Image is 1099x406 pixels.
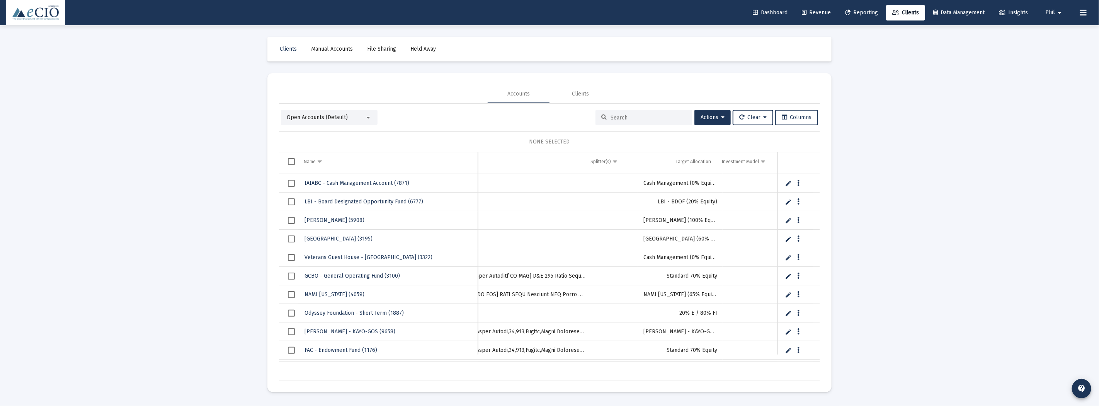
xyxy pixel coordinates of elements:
span: Clients [892,9,919,16]
a: Edit [785,347,792,354]
a: [PERSON_NAME] (5908) [304,215,365,226]
span: Clients [280,46,297,52]
a: Edit [785,328,792,335]
span: Show filter options for column 'Splitter(s)' [612,159,618,164]
td: NAMI [US_STATE] (65% Equity) [638,285,723,304]
span: Phil [1045,9,1055,16]
a: Odyssey Foundation - Short Term (1887) [304,307,405,319]
a: Edit [785,235,792,242]
span: Open Accounts (Default) [287,114,348,121]
td: Column Name [298,152,478,171]
span: FAC - Endowment Fund (1176) [305,347,377,353]
span: File Sharing [367,46,396,52]
span: Revenue [802,9,831,16]
td: Cash Management (0% Equity) [638,174,723,193]
a: Reporting [839,5,884,20]
div: Investment Model [722,159,759,165]
a: Edit [785,254,792,261]
a: FAC - Endowment Fund (1176) [304,345,378,356]
div: Select row [288,328,295,335]
span: NAMI [US_STATE] (4059) [305,291,364,298]
div: Target Allocation [675,159,711,165]
span: Columns [782,114,811,121]
button: Phil [1036,5,1073,20]
td: Cash Management (0% Equity) [638,248,723,267]
div: Data grid [279,152,820,380]
td: [PERSON_NAME] - KAYO-GOS (60% Equity) [638,322,723,341]
div: Select row [288,254,295,261]
span: Manual Accounts [311,46,353,52]
span: Veterans Guest House - [GEOGRAPHIC_DATA] (3322) [305,254,432,261]
span: Clear [739,114,767,121]
a: Revenue [796,5,837,20]
span: [PERSON_NAME] - KAYO-GOS (9658) [305,328,395,335]
button: Actions [694,110,731,125]
a: Insights [993,5,1034,20]
a: GCBO - General Operating Fund (3100) [304,270,401,281]
a: Clients [886,5,925,20]
mat-icon: arrow_drop_down [1055,5,1064,20]
a: Edit [785,310,792,317]
td: [PERSON_NAME] (100% Equity) [638,211,723,230]
img: Dashboard [12,5,59,20]
span: IAIABC - Cash Management Account (7871) [305,180,409,186]
td: [GEOGRAPHIC_DATA] (60% Equity) [638,230,723,248]
div: Select row [288,310,295,317]
div: Select row [288,198,295,205]
td: 20% E / 80% FI [638,304,723,322]
a: Edit [785,273,792,280]
td: LBI - BDOF (20% Equity) [638,193,723,211]
a: [PERSON_NAME] - KAYO-GOS (9658) [304,326,396,337]
div: Clients [572,90,589,98]
span: GCBO - General Operating Fund (3100) [305,273,400,279]
a: Edit [785,198,792,205]
span: Actions [701,114,725,121]
div: Select row [288,217,295,224]
span: Data Management [933,9,985,16]
div: Splitter(s) [590,159,611,165]
span: Insights [999,9,1028,16]
span: [PERSON_NAME] (5908) [305,217,364,223]
mat-icon: contact_support [1077,384,1086,393]
div: Select row [288,235,295,242]
div: Select all [288,158,295,165]
a: Data Management [927,5,991,20]
span: Odyssey Foundation - Short Term (1887) [305,310,404,316]
input: Search [611,114,686,121]
a: IAIABC - Cash Management Account (7871) [304,177,410,189]
span: Reporting [845,9,878,16]
td: Standard 70% Equity [638,341,723,360]
div: Select row [288,347,295,354]
a: File Sharing [361,41,402,57]
td: Column Target Allocation [632,152,716,171]
a: NAMI [US_STATE] (4059) [304,289,365,300]
button: Clear [733,110,773,125]
div: Accounts [507,90,530,98]
div: Select row [288,180,295,187]
div: Name [304,159,316,165]
td: Standard 70% Equity [638,267,723,285]
a: Edit [785,180,792,187]
a: Manual Accounts [305,41,359,57]
td: Column Investment Model [716,152,778,171]
a: Dashboard [747,5,794,20]
span: Show filter options for column 'Name' [317,159,323,164]
div: Select row [288,273,295,280]
span: LBI - Board Designated Opportunity Fund (6777) [305,198,423,205]
span: Dashboard [753,9,788,16]
button: Columns [775,110,818,125]
span: Held Away [410,46,436,52]
a: Held Away [404,41,442,57]
span: Show filter options for column 'Investment Model' [760,159,766,164]
td: Column Splitter(s) [585,152,632,171]
div: NONE SELECTED [285,138,814,146]
div: Select row [288,291,295,298]
a: [GEOGRAPHIC_DATA] (3195) [304,233,373,244]
span: [GEOGRAPHIC_DATA] (3195) [305,235,373,242]
a: Edit [785,217,792,224]
a: Edit [785,291,792,298]
td: Alumni Association of the Victorian Society (70% Equity) [638,360,723,378]
a: Clients [274,41,303,57]
a: Veterans Guest House - [GEOGRAPHIC_DATA] (3322) [304,252,433,263]
a: LBI - Board Designated Opportunity Fund (6777) [304,196,424,207]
